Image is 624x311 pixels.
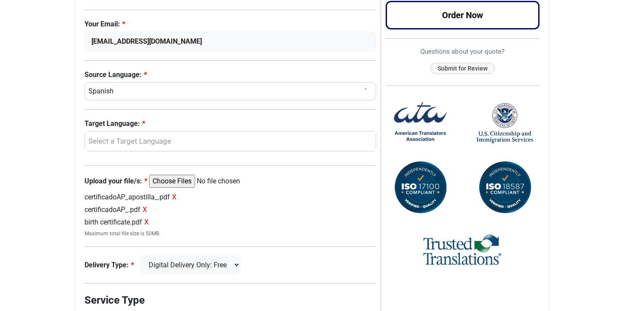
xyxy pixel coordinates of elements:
img: ISO 18587 Compliant Certification [477,160,533,216]
button: Submit for Review [430,63,495,74]
label: Target Language: [84,119,376,129]
legend: Service Type [84,292,376,308]
div: certificadoAP_.pdf [84,205,376,215]
img: ISO 17100 Compliant Certification [392,160,448,216]
label: Source Language: [84,70,376,80]
div: birth certificate.pdf [84,217,376,228]
div: Select a Target Language [89,136,367,147]
small: Maximum total file size is 50MB. [84,230,376,237]
label: Upload your file/s: [84,176,147,186]
h6: Questions about your quote? [386,48,540,55]
button: Order Now [386,1,540,29]
span: X [143,205,147,214]
img: American Translators Association Logo [392,95,448,151]
img: Trusted Translations Logo [423,233,501,267]
button: Select a Target Language [84,131,376,152]
span: X [144,218,149,226]
label: Your Email: [84,19,376,29]
label: Delivery Type: [84,260,134,270]
img: United States Citizenship and Immigration Services Logo [477,102,533,144]
div: certificadoAP_apostilla_.pdf [84,192,376,202]
input: Enter Your Email [84,32,376,51]
span: X [172,193,176,201]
